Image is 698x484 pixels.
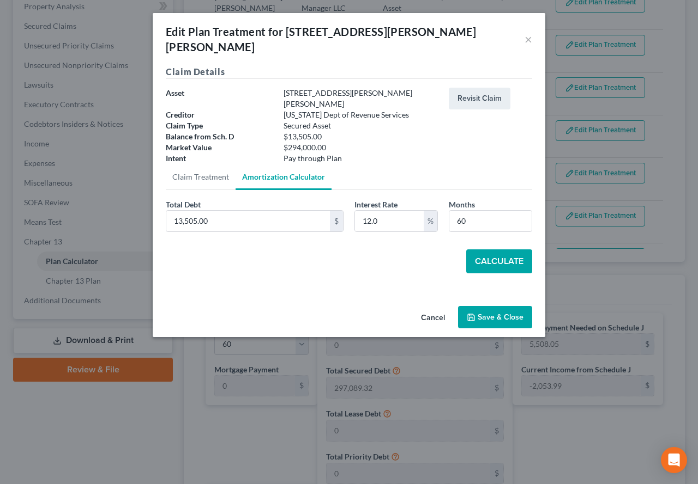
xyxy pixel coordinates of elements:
[412,307,454,329] button: Cancel
[355,211,424,231] input: 5
[166,211,330,231] input: 10,000.00
[160,131,278,142] div: Balance from Sch. D
[278,120,443,131] div: Secured Asset
[458,306,532,329] button: Save & Close
[160,88,278,109] div: Asset
[525,33,532,46] button: ×
[166,199,201,210] label: Total Debt
[449,88,510,109] button: Revisit Claim
[278,88,443,109] div: [STREET_ADDRESS][PERSON_NAME][PERSON_NAME]
[449,211,532,231] input: 60
[661,447,687,473] div: Open Intercom Messenger
[236,164,332,190] a: Amortization Calculator
[354,199,398,210] label: Interest Rate
[166,65,532,79] h5: Claim Details
[424,211,437,231] div: %
[466,249,532,273] button: Calculate
[160,120,278,131] div: Claim Type
[449,199,475,210] label: Months
[278,109,443,120] div: [US_STATE] Dept of Revenue Services
[278,131,443,142] div: $13,505.00
[160,142,278,153] div: Market Value
[278,142,443,153] div: $294,000.00
[278,153,443,164] div: Pay through Plan
[330,211,343,231] div: $
[166,24,525,54] div: Edit Plan Treatment for [STREET_ADDRESS][PERSON_NAME][PERSON_NAME]
[166,164,236,190] a: Claim Treatment
[160,109,278,120] div: Creditor
[160,153,278,164] div: Intent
